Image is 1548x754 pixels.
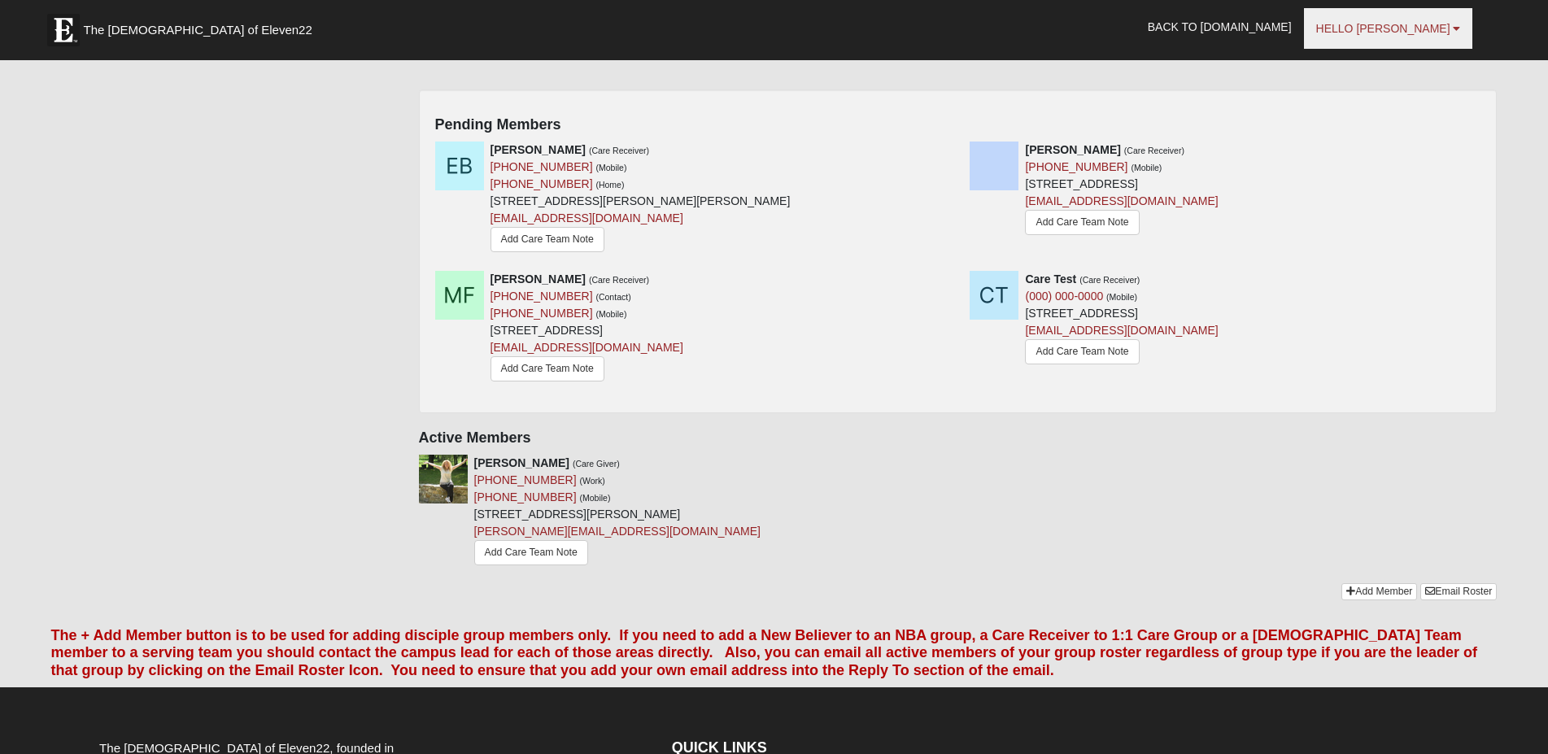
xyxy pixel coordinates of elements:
[1025,210,1139,235] a: Add Care Team Note
[51,627,1478,678] font: The + Add Member button is to be used for adding disciple group members only. If you need to add ...
[1025,324,1218,337] a: [EMAIL_ADDRESS][DOMAIN_NAME]
[1131,163,1162,172] small: (Mobile)
[474,490,577,503] a: [PHONE_NUMBER]
[491,272,586,285] strong: [PERSON_NAME]
[1420,583,1497,600] a: Email Roster
[1025,290,1103,303] a: (000) 000-0000
[589,146,649,155] small: (Care Receiver)
[491,143,586,156] strong: [PERSON_NAME]
[1136,7,1304,47] a: Back to [DOMAIN_NAME]
[474,455,761,571] div: [STREET_ADDRESS][PERSON_NAME]
[1079,275,1140,285] small: (Care Receiver)
[491,307,593,320] a: [PHONE_NUMBER]
[595,180,624,190] small: (Home)
[491,177,593,190] a: [PHONE_NUMBER]
[491,142,791,259] div: [STREET_ADDRESS][PERSON_NAME][PERSON_NAME]
[491,160,593,173] a: [PHONE_NUMBER]
[491,290,593,303] a: [PHONE_NUMBER]
[1124,146,1184,155] small: (Care Receiver)
[419,429,1498,447] h4: Active Members
[1316,22,1450,35] span: Hello [PERSON_NAME]
[474,456,569,469] strong: [PERSON_NAME]
[1025,160,1127,173] a: [PHONE_NUMBER]
[47,14,80,46] img: Eleven22 logo
[595,292,630,302] small: (Contact)
[579,476,604,486] small: (Work)
[491,211,683,224] a: [EMAIL_ADDRESS][DOMAIN_NAME]
[1025,271,1218,368] div: [STREET_ADDRESS]
[573,459,620,469] small: (Care Giver)
[474,540,588,565] a: Add Care Team Note
[1106,292,1137,302] small: (Mobile)
[474,525,761,538] a: [PERSON_NAME][EMAIL_ADDRESS][DOMAIN_NAME]
[1025,194,1218,207] a: [EMAIL_ADDRESS][DOMAIN_NAME]
[595,309,626,319] small: (Mobile)
[491,227,604,252] a: Add Care Team Note
[1341,583,1417,600] a: Add Member
[1304,8,1473,49] a: Hello [PERSON_NAME]
[1025,142,1218,239] div: [STREET_ADDRESS]
[1025,143,1120,156] strong: [PERSON_NAME]
[84,22,312,38] span: The [DEMOGRAPHIC_DATA] of Eleven22
[39,6,364,46] a: The [DEMOGRAPHIC_DATA] of Eleven22
[491,341,683,354] a: [EMAIL_ADDRESS][DOMAIN_NAME]
[491,271,683,386] div: [STREET_ADDRESS]
[474,473,577,486] a: [PHONE_NUMBER]
[1025,339,1139,364] a: Add Care Team Note
[435,116,1481,134] h4: Pending Members
[1025,272,1076,285] strong: Care Test
[595,163,626,172] small: (Mobile)
[579,493,610,503] small: (Mobile)
[491,356,604,381] a: Add Care Team Note
[589,275,649,285] small: (Care Receiver)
